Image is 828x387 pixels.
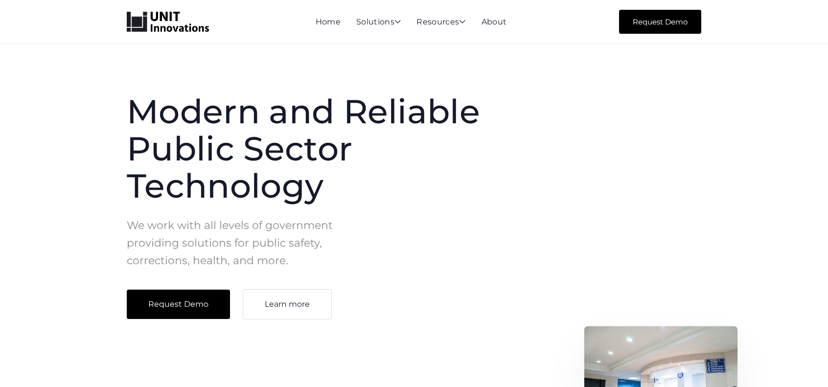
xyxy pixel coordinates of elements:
[356,18,401,27] div: Solutions
[394,18,401,25] span: 
[316,17,341,26] a: Home
[619,10,701,34] a: Request Demo
[416,18,465,27] div: Resources
[127,12,209,32] a: home
[416,18,465,27] div: Resources
[127,217,352,270] p: We work with all levels of government providing solutions for public safety, corrections, health,...
[662,281,828,387] iframe: Chat Widget
[459,18,465,25] span: 
[356,18,401,27] div: Solutions
[243,289,332,319] a: Learn more
[127,93,527,205] h1: Modern and Reliable Public Sector Technology
[482,17,507,26] a: About
[127,290,230,319] a: Request Demo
